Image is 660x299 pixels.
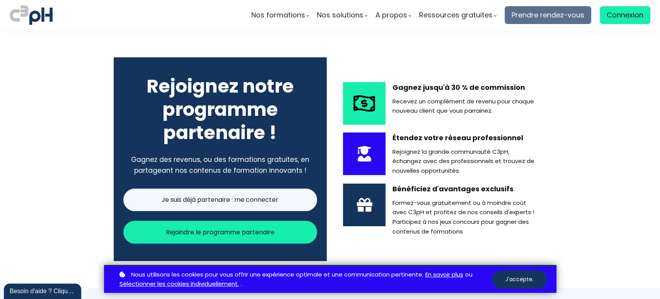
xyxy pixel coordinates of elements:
button: Je suis déjà partenaire : me connecter [123,189,317,211]
span: Nous utilisons les cookies pour vous offrir une expérience optimale et une communication pertinente. [131,270,423,280]
span: Nos formations [251,9,305,21]
span: A propos [375,9,407,21]
h4: Étendez votre réseau professionnel [392,132,537,143]
span: Je suis déjà partenaire : me connecter [162,195,278,204]
button: Rejoindre le programme partenaire [123,221,317,244]
img: logo C3PH [10,4,53,26]
h4: Gagnez jusqu'à 30 % de commission [392,82,537,93]
span: Ressources gratuites [419,9,493,21]
a: Connexion [600,6,650,24]
a: En savoir plus [425,270,463,280]
div: Rejoignez la grande communauté C3pH, échangez avec des professionnels et trouvez de nouvelles opp... [392,147,537,176]
span: Connexion [607,9,643,21]
a: Sélectionner les cookies individuellement. [119,279,239,289]
span: Prendre rendez-vous [512,9,584,21]
p: Rejoindre le programme partenaire [166,227,275,237]
strong: Rejoignez notre programme partenaire ! [147,73,294,146]
iframe: chat widget [4,282,83,299]
div: Recevez un complément de revenu pour chaque nouveau client que vous parrainez. [392,97,537,116]
span: Nos solutions [317,9,363,21]
div: Formez-vous gratuitement ou à moindre coût avec C3pH et profitez de nos conseils d'experts ! Part... [392,198,537,237]
button: J'accepte. [492,270,547,289]
p: Gagnez des revenus, ou des formations gratuites, en partageant nos contenus de formation innovants ! [123,154,317,176]
h4: Bénéficiez d'avantages exclusifs [392,184,537,194]
p: ou . [118,270,492,289]
a: Prendre rendez-vous [505,6,591,24]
